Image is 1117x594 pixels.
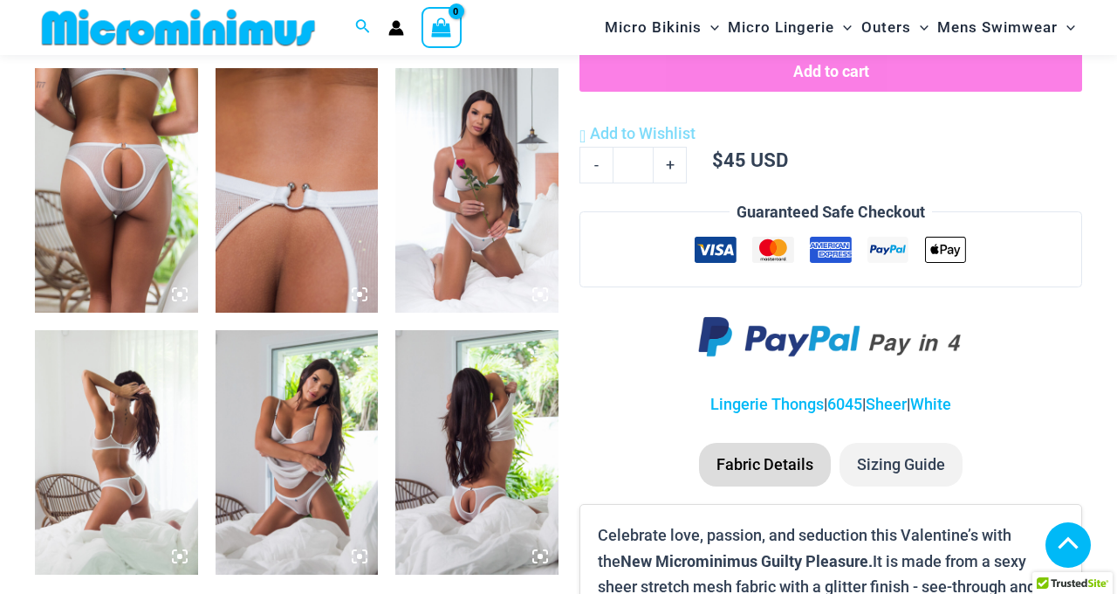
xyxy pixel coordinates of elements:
span: Micro Bikinis [605,5,702,50]
img: Guilty Pleasures White 1260 Slip 6045 Thong [395,330,558,575]
a: Micro LingerieMenu ToggleMenu Toggle [723,5,856,50]
span: Add to Wishlist [590,124,696,142]
img: MM SHOP LOGO FLAT [35,8,322,47]
b: New Microminimus Guilty Pleasure. [620,550,873,571]
img: Guilty Pleasures White 6045 Thong [216,68,379,313]
p: | | | [579,391,1082,418]
li: Sizing Guide [839,443,963,487]
img: Guilty Pleasures White 1045 Bra 6045 Thong [35,330,198,575]
span: Mens Swimwear [937,5,1058,50]
a: - [579,147,613,183]
a: + [654,147,687,183]
span: Outers [861,5,911,50]
img: Guilty Pleasures White 1260 Slip 6045 Thong [216,330,379,575]
span: $ [712,147,723,172]
a: White [910,395,951,413]
a: Search icon link [355,17,371,38]
span: Menu Toggle [702,5,719,50]
a: OutersMenu ToggleMenu Toggle [857,5,933,50]
a: Micro BikinisMenu ToggleMenu Toggle [600,5,723,50]
legend: Guaranteed Safe Checkout [730,199,932,225]
img: Guilty Pleasures White 1045 Bra 6045 Thong [395,68,558,313]
a: Sheer [866,395,907,413]
a: View Shopping Cart, empty [421,7,462,47]
button: Add to cart [579,50,1082,92]
span: Micro Lingerie [728,5,834,50]
li: Fabric Details [699,443,831,487]
a: Mens SwimwearMenu ToggleMenu Toggle [933,5,1079,50]
span: Menu Toggle [1058,5,1075,50]
img: Guilty Pleasures White 1045 Bra 6045 Thong [35,68,198,313]
a: Account icon link [388,20,404,36]
bdi: 45 USD [712,147,788,172]
nav: Site Navigation [598,3,1082,52]
a: Lingerie Thongs [710,395,824,413]
input: Product quantity [613,147,654,183]
span: Menu Toggle [834,5,852,50]
span: Menu Toggle [911,5,929,50]
a: Add to Wishlist [579,121,696,147]
a: 6045 [827,395,862,413]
